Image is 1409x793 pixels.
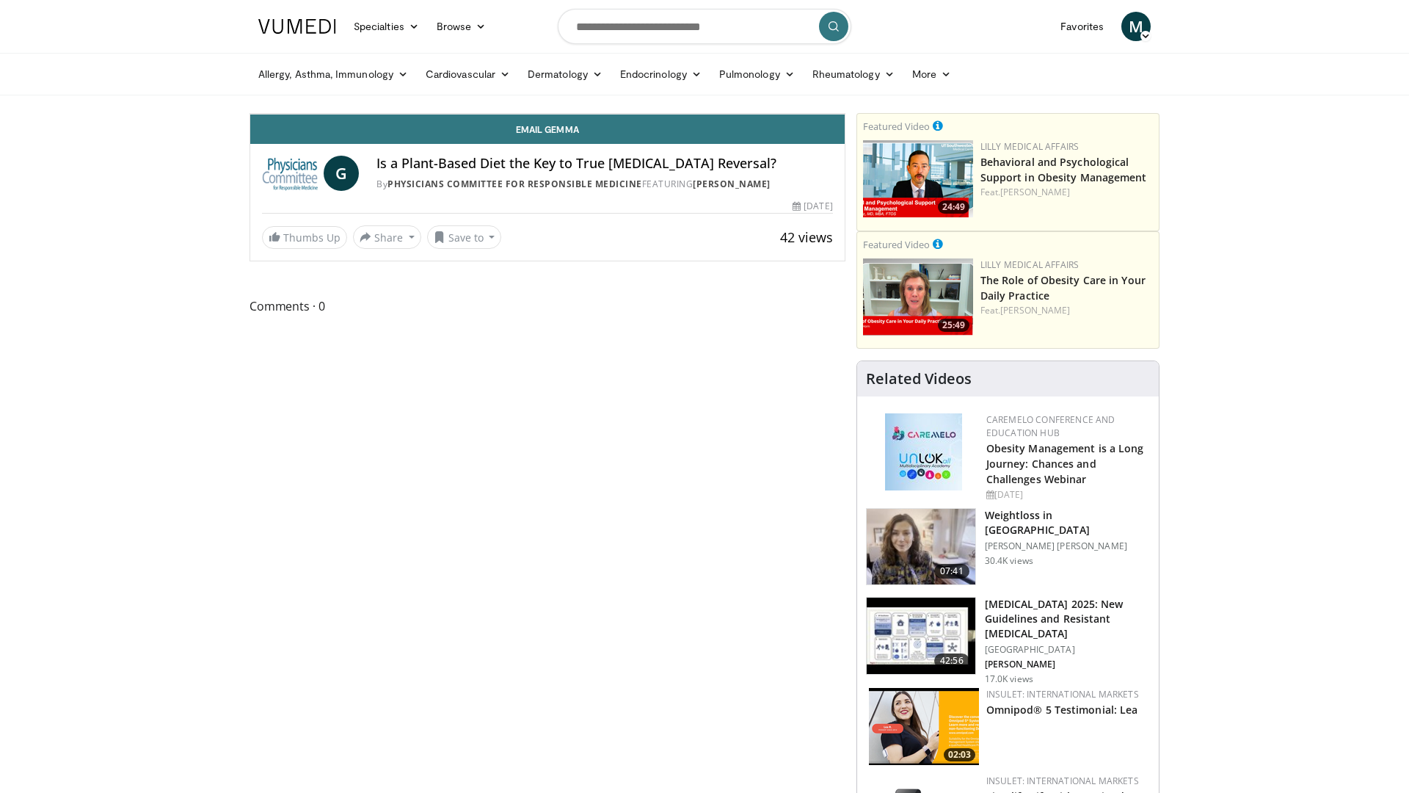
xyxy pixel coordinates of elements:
a: Cardiovascular [417,59,519,89]
a: G [324,156,359,191]
span: Comments 0 [250,297,845,316]
button: Save to [427,225,502,249]
a: Behavioral and Psychological Support in Obesity Management [980,155,1147,184]
img: 45df64a9-a6de-482c-8a90-ada250f7980c.png.150x105_q85_autocrop_double_scale_upscale_version-0.2.jpg [885,413,962,490]
button: Share [353,225,421,249]
a: 07:41 Weightloss in [GEOGRAPHIC_DATA] [PERSON_NAME] [PERSON_NAME] 30.4K views [866,508,1150,586]
a: Endocrinology [611,59,710,89]
a: Insulet: International Markets [986,775,1139,787]
div: [DATE] [793,200,832,213]
input: Search topics, interventions [558,9,851,44]
img: 9983fed1-7565-45be-8934-aef1103ce6e2.150x105_q85_crop-smart_upscale.jpg [867,509,975,585]
a: M [1121,12,1151,41]
a: Lilly Medical Affairs [980,258,1079,271]
h4: Related Videos [866,370,972,388]
img: 85ac4157-e7e8-40bb-9454-b1e4c1845598.png.150x105_q85_crop-smart_upscale.png [869,688,979,765]
a: Obesity Management is a Long Journey: Chances and Challenges Webinar [986,441,1144,486]
img: e1208b6b-349f-4914-9dd7-f97803bdbf1d.png.150x105_q85_crop-smart_upscale.png [863,258,973,336]
a: Dermatology [519,59,611,89]
a: Favorites [1052,12,1113,41]
a: Omnipod® 5 Testimonial: Lea [986,703,1138,717]
small: Featured Video [863,238,930,251]
span: 24:49 [938,200,969,214]
img: 280bcb39-0f4e-42eb-9c44-b41b9262a277.150x105_q85_crop-smart_upscale.jpg [867,598,975,674]
a: Thumbs Up [262,226,347,249]
a: [PERSON_NAME] [693,178,771,190]
h3: Weightloss in [GEOGRAPHIC_DATA] [985,508,1150,537]
p: [GEOGRAPHIC_DATA] [985,644,1150,656]
h4: Is a Plant-Based Diet the Key to True [MEDICAL_DATA] Reversal? [376,156,832,172]
div: Feat. [980,304,1153,317]
p: [PERSON_NAME] [PERSON_NAME] [985,540,1150,552]
a: 24:49 [863,140,973,217]
small: Featured Video [863,120,930,133]
img: Physicians Committee for Responsible Medicine [262,156,318,191]
a: Lilly Medical Affairs [980,140,1079,153]
span: 02:03 [944,748,975,761]
img: ba3304f6-7838-4e41-9c0f-2e31ebde6754.png.150x105_q85_crop-smart_upscale.png [863,140,973,217]
a: Pulmonology [710,59,804,89]
span: 25:49 [938,319,969,332]
a: Email Gemma [250,115,845,144]
a: [PERSON_NAME] [1000,304,1070,316]
a: Physicians Committee for Responsible Medicine [387,178,642,190]
h3: [MEDICAL_DATA] 2025: New Guidelines and Resistant [MEDICAL_DATA] [985,597,1150,641]
a: [PERSON_NAME] [1000,186,1070,198]
div: [DATE] [986,488,1147,501]
a: 02:03 [869,688,979,765]
a: 25:49 [863,258,973,336]
span: 42:56 [934,653,969,668]
p: [PERSON_NAME] [985,659,1150,670]
a: Specialties [345,12,428,41]
a: Browse [428,12,495,41]
a: CaReMeLO Conference and Education Hub [986,413,1115,439]
a: The Role of Obesity Care in Your Daily Practice [980,273,1146,303]
div: Feat. [980,186,1153,199]
a: Rheumatology [804,59,903,89]
p: 17.0K views [985,673,1033,685]
a: Insulet: International Markets [986,688,1139,700]
a: Allergy, Asthma, Immunology [250,59,417,89]
div: By FEATURING [376,178,832,191]
a: 42:56 [MEDICAL_DATA] 2025: New Guidelines and Resistant [MEDICAL_DATA] [GEOGRAPHIC_DATA] [PERSON_... [866,597,1150,685]
span: 42 views [780,228,833,246]
a: More [903,59,960,89]
img: VuMedi Logo [258,19,336,34]
p: 30.4K views [985,555,1033,567]
span: 07:41 [934,564,969,579]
